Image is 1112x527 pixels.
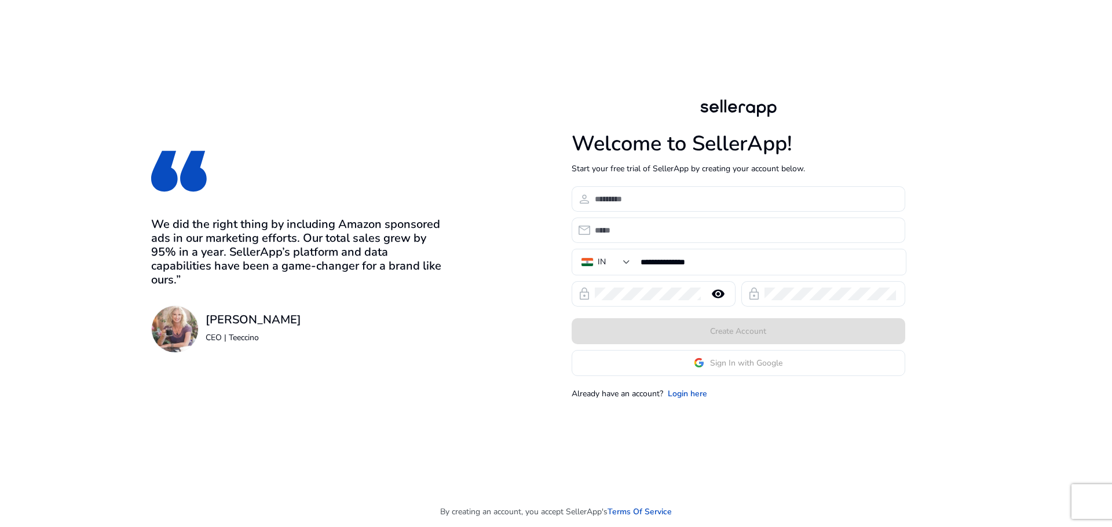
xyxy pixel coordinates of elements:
[577,192,591,206] span: person
[668,388,707,400] a: Login here
[572,131,905,156] h1: Welcome to SellerApp!
[577,287,591,301] span: lock
[598,256,606,268] div: IN
[151,218,448,287] h3: We did the right thing by including Amazon sponsored ads in our marketing efforts. Our total sale...
[747,287,761,301] span: lock
[608,506,672,518] a: Terms Of Service
[704,287,732,301] mat-icon: remove_red_eye
[572,388,663,400] p: Already have an account?
[206,331,301,344] p: CEO | Teeccino
[572,163,905,175] p: Start your free trial of SellerApp by creating your account below.
[206,313,301,327] h3: [PERSON_NAME]
[577,223,591,237] span: email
